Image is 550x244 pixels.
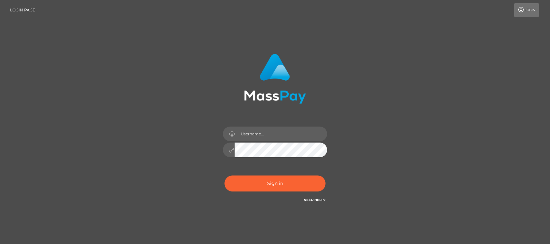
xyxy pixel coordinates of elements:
[304,198,326,202] a: Need Help?
[244,54,306,104] img: MassPay Login
[224,175,326,191] button: Sign in
[235,127,327,141] input: Username...
[10,3,35,17] a: Login Page
[514,3,539,17] a: Login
